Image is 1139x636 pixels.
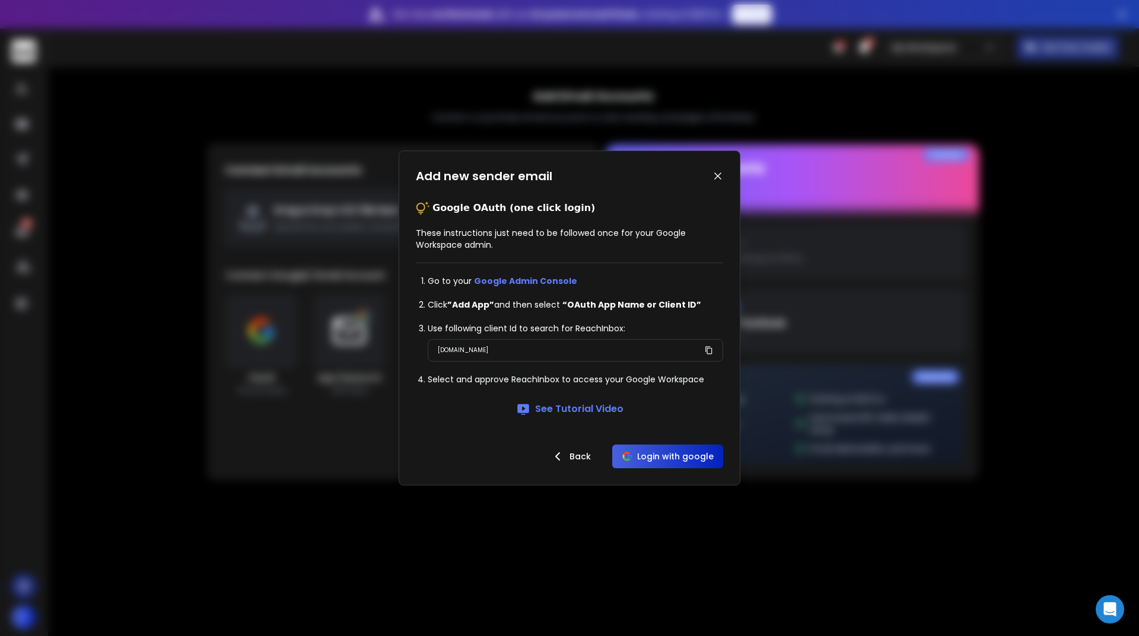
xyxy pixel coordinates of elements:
[516,402,623,416] a: See Tutorial Video
[447,299,494,311] strong: ”Add App”
[612,445,723,468] button: Login with google
[432,201,595,215] p: Google OAuth (one click login)
[562,299,701,311] strong: “OAuth App Name or Client ID”
[416,168,552,184] h1: Add new sender email
[1096,595,1124,624] div: Open Intercom Messenger
[416,227,723,251] p: These instructions just need to be followed once for your Google Workspace admin.
[474,275,577,287] a: Google Admin Console
[428,275,723,287] li: Go to your
[438,344,488,356] p: [DOMAIN_NAME]
[428,373,723,385] li: Select and approve ReachInbox to access your Google Workspace
[541,445,600,468] button: Back
[428,299,723,311] li: Click and then select
[428,322,723,334] li: Use following client Id to search for ReachInbox:
[416,201,430,215] img: tips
